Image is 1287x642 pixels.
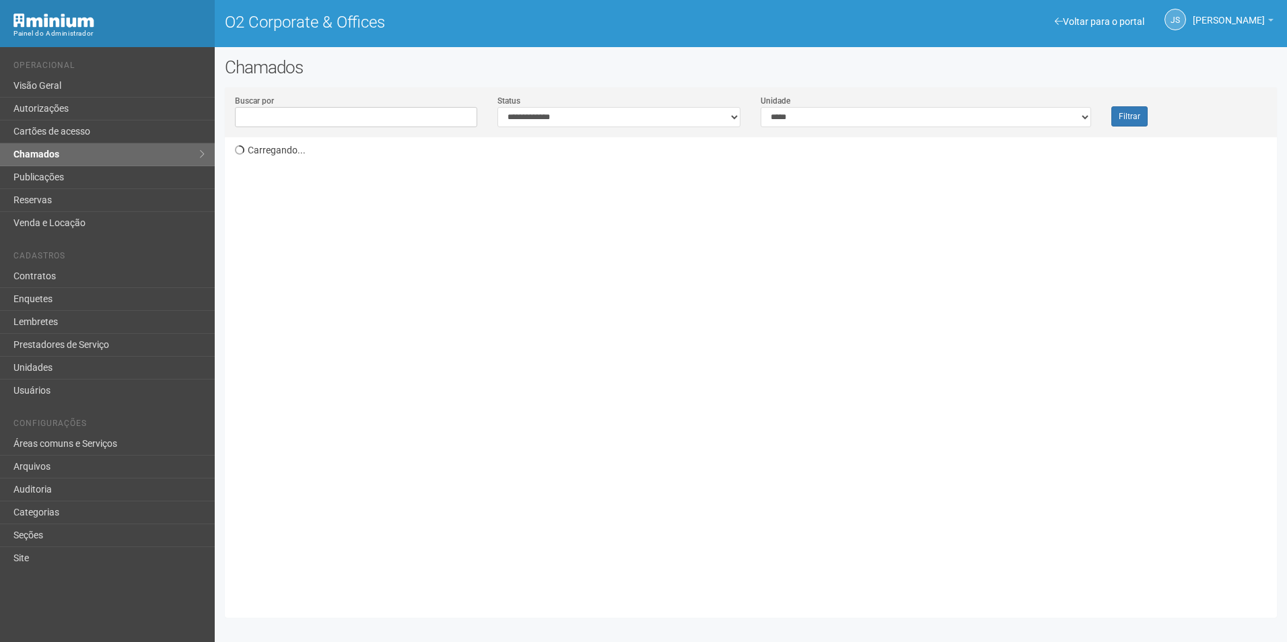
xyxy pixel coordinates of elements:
div: Carregando... [235,137,1277,608]
li: Operacional [13,61,205,75]
li: Cadastros [13,251,205,265]
a: Voltar para o portal [1055,16,1144,27]
a: [PERSON_NAME] [1193,17,1274,28]
li: Configurações [13,419,205,433]
a: JS [1164,9,1186,30]
span: Jeferson Souza [1193,2,1265,26]
label: Buscar por [235,95,274,107]
label: Status [497,95,520,107]
h2: Chamados [225,57,1277,77]
div: Painel do Administrador [13,28,205,40]
h1: O2 Corporate & Offices [225,13,741,31]
img: Minium [13,13,94,28]
button: Filtrar [1111,106,1148,127]
label: Unidade [761,95,790,107]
